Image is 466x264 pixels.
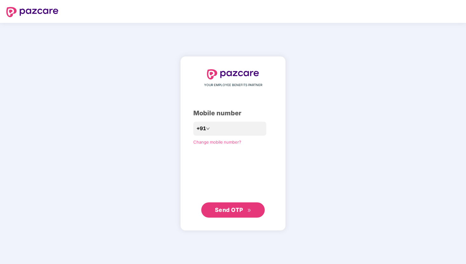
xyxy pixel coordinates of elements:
[6,7,58,17] img: logo
[204,83,262,88] span: YOUR EMPLOYEE BENEFITS PARTNER
[193,108,273,118] div: Mobile number
[193,139,241,145] a: Change mobile number?
[207,69,259,79] img: logo
[201,202,265,218] button: Send OTPdouble-right
[196,125,206,132] span: +91
[247,208,251,213] span: double-right
[215,206,243,213] span: Send OTP
[206,127,210,131] span: down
